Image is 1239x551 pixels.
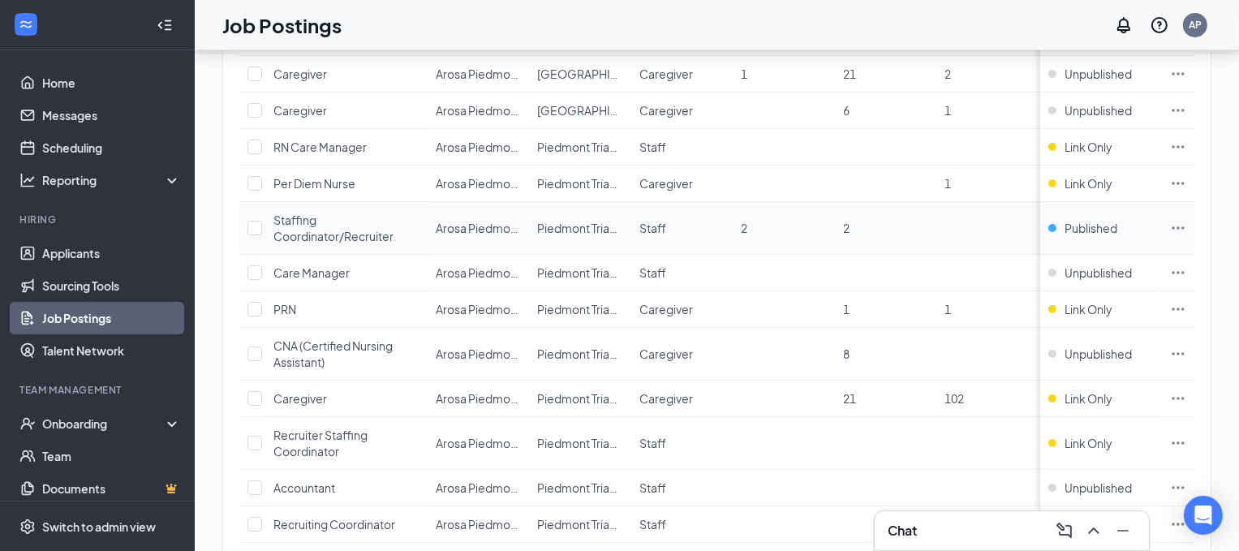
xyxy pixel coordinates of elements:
span: Piedmont Triad, [GEOGRAPHIC_DATA] [537,436,740,450]
td: Piedmont Triad, NC [529,255,630,291]
span: Link Only [1065,390,1112,407]
td: Arosa Piedmont Triad [428,381,529,417]
span: Link Only [1065,175,1112,192]
span: Accountant [273,480,335,495]
span: 6 [843,103,850,118]
td: Piedmont Triad, NC [529,381,630,417]
td: Piedmont Triad, NC [529,417,630,470]
span: 2 [741,221,747,235]
span: 1 [944,302,951,316]
span: Staff [639,221,666,235]
svg: Ellipses [1170,139,1186,155]
span: Recruiter Staffing Coordinator [273,428,368,458]
td: Lexington - 27127 [529,56,630,93]
span: Link Only [1065,301,1112,317]
span: Caregiver [639,391,693,406]
button: ComposeMessage [1052,518,1078,544]
td: Caregiver [631,56,733,93]
span: Piedmont Triad, [GEOGRAPHIC_DATA] [537,347,740,361]
span: Piedmont Triad, [GEOGRAPHIC_DATA] [537,265,740,280]
span: 1 [944,176,951,191]
span: Piedmont Triad, [GEOGRAPHIC_DATA] [537,391,740,406]
td: Arosa Piedmont Triad [428,417,529,470]
span: Arosa Piedmont Triad [436,436,548,450]
td: Staff [631,470,733,506]
span: Care Manager [273,265,350,280]
td: Piedmont Triad, NC [529,506,630,543]
svg: ChevronUp [1084,521,1103,540]
a: Scheduling [42,131,181,164]
span: Caregiver [639,347,693,361]
span: Link Only [1065,139,1112,155]
span: Piedmont Triad, [GEOGRAPHIC_DATA] [537,140,740,154]
span: Caregiver [273,67,327,81]
div: Hiring [19,213,178,226]
span: 102 [944,391,964,406]
span: Arosa Piedmont Triad [436,176,548,191]
td: Arosa Piedmont Triad [428,328,529,381]
td: Caregiver [631,291,733,328]
svg: Minimize [1113,521,1133,540]
svg: Ellipses [1170,175,1186,192]
svg: Analysis [19,172,36,188]
div: Team Management [19,383,178,397]
td: Piedmont Triad, NC [529,291,630,328]
td: Piedmont Triad, NC [529,328,630,381]
span: PRN [273,302,296,316]
td: Caregiver [631,328,733,381]
div: Reporting [42,172,182,188]
svg: Ellipses [1170,265,1186,281]
a: Team [42,440,181,472]
span: 21 [843,391,856,406]
td: Arosa Piedmont Triad [428,470,529,506]
svg: Ellipses [1170,220,1186,236]
svg: QuestionInfo [1150,15,1169,35]
div: Open Intercom Messenger [1184,496,1223,535]
span: Caregiver [273,103,327,118]
span: Staff [639,140,666,154]
span: Published [1065,220,1117,236]
span: Arosa Piedmont Triad [436,103,548,118]
td: Piedmont Triad, NC [529,129,630,166]
td: Arosa Piedmont Triad [428,166,529,202]
span: Arosa Piedmont Triad [436,480,548,495]
span: Unpublished [1065,346,1132,362]
a: Talent Network [42,334,181,367]
span: Unpublished [1065,480,1132,496]
td: Piedmont Triad, NC [529,470,630,506]
span: RN Care Manager [273,140,367,154]
span: Staff [639,480,666,495]
svg: WorkstreamLogo [18,16,34,32]
span: Arosa Piedmont Triad [436,347,548,361]
span: 1 [741,67,747,81]
span: Arosa Piedmont Triad [436,517,548,532]
span: Link Only [1065,435,1112,451]
span: Arosa Piedmont Triad [436,140,548,154]
td: Arosa Piedmont Triad [428,506,529,543]
span: Caregiver [639,176,693,191]
td: Arosa Piedmont Triad [428,291,529,328]
span: Piedmont Triad, [GEOGRAPHIC_DATA] [537,517,740,532]
div: Switch to admin view [42,519,156,535]
td: Staff [631,129,733,166]
span: CNA (Certified Nursing Assistant) [273,338,393,369]
td: Arosa Piedmont Triad [428,202,529,255]
span: Arosa Piedmont Triad [436,391,548,406]
span: Unpublished [1065,66,1132,82]
td: Arosa Piedmont Triad [428,255,529,291]
span: Unpublished [1065,265,1132,281]
span: Per Diem Nurse [273,176,355,191]
td: Staff [631,417,733,470]
span: Arosa Piedmont Triad [436,221,548,235]
span: 8 [843,347,850,361]
span: Recruiting Coordinator [273,517,395,532]
span: Caregiver [639,302,693,316]
button: Minimize [1110,518,1136,544]
td: Staff [631,202,733,255]
td: Arosa Piedmont Triad [428,93,529,129]
svg: Ellipses [1170,301,1186,317]
span: 21 [843,67,856,81]
a: Messages [42,99,181,131]
span: Staff [639,436,666,450]
a: Sourcing Tools [42,269,181,302]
